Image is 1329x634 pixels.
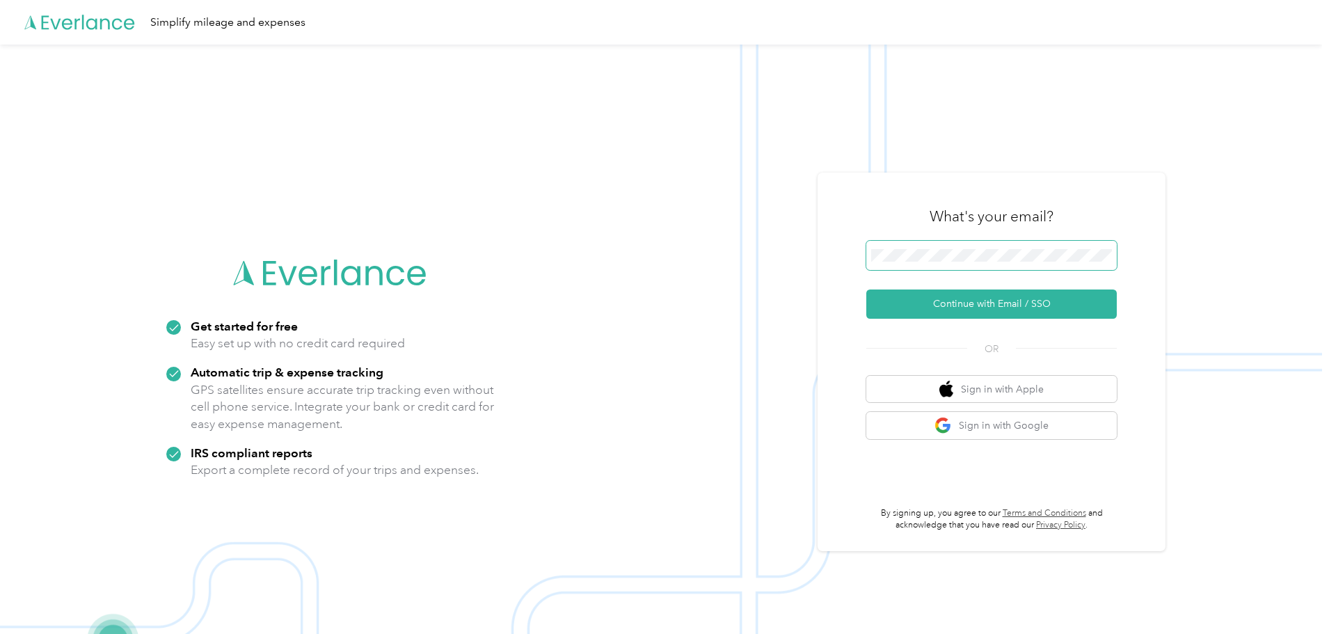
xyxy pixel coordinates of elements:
[939,381,953,398] img: apple logo
[191,335,405,352] p: Easy set up with no credit card required
[930,207,1053,226] h3: What's your email?
[150,14,305,31] div: Simplify mileage and expenses
[866,376,1117,403] button: apple logoSign in with Apple
[967,342,1016,356] span: OR
[866,412,1117,439] button: google logoSign in with Google
[934,417,952,434] img: google logo
[1036,520,1085,530] a: Privacy Policy
[191,319,298,333] strong: Get started for free
[1003,508,1086,518] a: Terms and Conditions
[191,381,495,433] p: GPS satellites ensure accurate trip tracking even without cell phone service. Integrate your bank...
[866,290,1117,319] button: Continue with Email / SSO
[191,365,383,379] strong: Automatic trip & expense tracking
[191,461,479,479] p: Export a complete record of your trips and expenses.
[191,445,312,460] strong: IRS compliant reports
[866,507,1117,532] p: By signing up, you agree to our and acknowledge that you have read our .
